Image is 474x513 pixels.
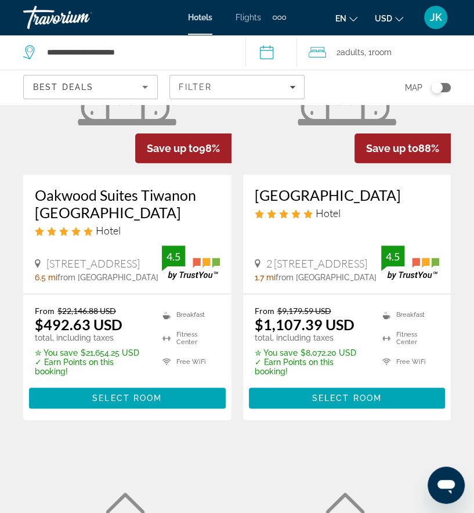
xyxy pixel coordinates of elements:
[35,316,122,333] ins: $492.63 USD
[35,273,57,282] span: 6.5 mi
[341,48,364,57] span: Adults
[273,8,286,27] button: Extra navigation items
[35,348,148,357] p: $21,654.25 USD
[354,133,451,163] div: 88%
[46,44,228,61] input: Search hotel destination
[255,357,368,376] p: ✓ Earn Points on this booking!
[335,10,357,27] button: Change language
[33,82,93,92] span: Best Deals
[266,257,367,270] span: 2 [STREET_ADDRESS]
[297,35,474,70] button: Travelers: 2 adults, 0 children
[249,388,446,409] button: Select Room
[147,142,199,154] span: Save up to
[255,186,440,204] a: [GEOGRAPHIC_DATA]
[157,353,219,370] li: Free WiFi
[375,14,392,23] span: USD
[33,80,148,94] mat-select: Sort by
[377,306,439,323] li: Breakfast
[335,14,346,23] span: en
[35,224,220,237] div: 5 star Hotel
[157,306,219,323] li: Breakfast
[35,186,220,221] a: Oakwood Suites Tiwanon [GEOGRAPHIC_DATA]
[245,35,297,70] button: Select check in and out date
[377,353,439,370] li: Free WiFi
[249,391,446,403] a: Select Room
[430,12,442,23] span: JK
[405,80,422,96] span: Map
[92,393,162,403] span: Select Room
[316,207,341,219] span: Hotel
[422,82,451,93] button: Toggle map
[276,273,377,282] span: from [GEOGRAPHIC_DATA]
[29,391,226,403] a: Select Room
[96,224,121,237] span: Hotel
[336,44,364,60] span: 2
[162,250,185,263] div: 4.5
[428,467,465,504] iframe: Button to launch messaging window
[188,13,212,22] a: Hotels
[421,5,451,30] button: User Menu
[255,333,368,342] p: total, including taxes
[57,306,116,316] del: $22,146.88 USD
[255,273,276,282] span: 1.7 mi
[312,393,382,403] span: Select Room
[35,306,55,316] span: From
[381,245,439,280] img: TrustYou guest rating badge
[372,48,392,57] span: Room
[57,273,158,282] span: from [GEOGRAPHIC_DATA]
[179,82,212,92] span: Filter
[135,133,231,163] div: 98%
[236,13,261,22] a: Flights
[366,142,418,154] span: Save up to
[35,333,148,342] p: total, including taxes
[29,388,226,409] button: Select Room
[364,44,392,60] span: , 1
[255,348,368,357] p: $8,072.20 USD
[157,330,219,347] li: Fitness Center
[255,348,298,357] span: ✮ You save
[169,75,304,99] button: Filters
[377,330,439,347] li: Fitness Center
[375,10,403,27] button: Change currency
[255,306,274,316] span: From
[162,245,220,280] img: TrustYou guest rating badge
[23,2,139,32] a: Travorium
[255,207,440,219] div: 5 star Hotel
[381,250,404,263] div: 4.5
[35,357,148,376] p: ✓ Earn Points on this booking!
[255,316,354,333] ins: $1,107.39 USD
[46,257,140,270] span: [STREET_ADDRESS]
[277,306,331,316] del: $9,179.59 USD
[35,348,78,357] span: ✮ You save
